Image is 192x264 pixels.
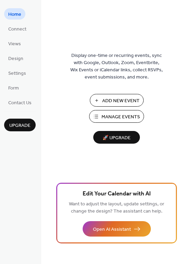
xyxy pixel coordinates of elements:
[4,97,36,108] a: Contact Us
[8,55,23,62] span: Design
[4,38,25,49] a: Views
[4,82,23,93] a: Form
[102,97,140,105] span: Add New Event
[70,52,163,81] span: Display one-time or recurring events, sync with Google, Outlook, Zoom, Eventbrite, Wix Events or ...
[89,110,144,123] button: Manage Events
[8,85,19,92] span: Form
[4,52,27,64] a: Design
[69,200,164,216] span: Want to adjust the layout, update settings, or change the design? The assistant can help.
[8,11,21,18] span: Home
[83,189,151,199] span: Edit Your Calendar with AI
[4,8,25,20] a: Home
[8,26,26,33] span: Connect
[4,67,30,79] a: Settings
[9,122,31,129] span: Upgrade
[8,40,21,48] span: Views
[97,133,136,143] span: 🚀 Upgrade
[93,226,131,233] span: Open AI Assistant
[8,70,26,77] span: Settings
[8,99,32,107] span: Contact Us
[93,131,140,144] button: 🚀 Upgrade
[90,94,144,107] button: Add New Event
[83,221,151,237] button: Open AI Assistant
[4,119,36,131] button: Upgrade
[4,23,31,34] a: Connect
[101,113,140,121] span: Manage Events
